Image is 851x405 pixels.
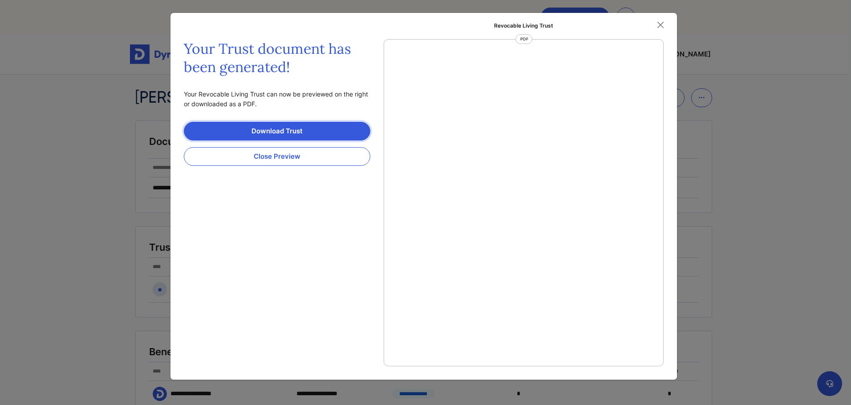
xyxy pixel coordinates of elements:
button: Close Preview [184,147,370,166]
a: Download Trust [184,122,370,140]
div: Your Revocable Living Trust can now be previewed on the right or downloaded as a PDF. [184,89,370,108]
div: Revocable Living Trust [494,22,553,30]
h3: Your Trust document has been generated! [184,40,370,76]
button: Close [654,18,667,32]
div: PDF [515,34,532,44]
